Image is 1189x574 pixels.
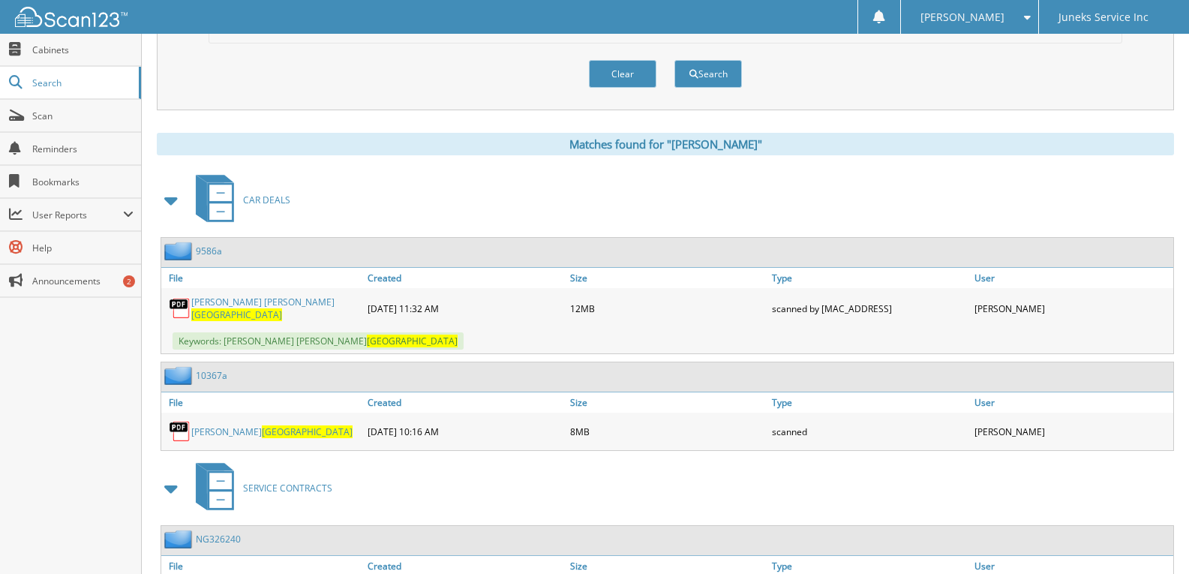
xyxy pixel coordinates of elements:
[32,176,134,188] span: Bookmarks
[157,133,1174,155] div: Matches found for "[PERSON_NAME]"
[191,308,282,321] span: [GEOGRAPHIC_DATA]
[32,275,134,287] span: Announcements
[169,420,191,443] img: PDF.png
[161,392,364,413] a: File
[364,416,566,446] div: [DATE] 10:16 AM
[243,194,290,206] span: CAR DEALS
[32,143,134,155] span: Reminders
[15,7,128,27] img: scan123-logo-white.svg
[196,369,227,382] a: 10367a
[566,416,769,446] div: 8MB
[768,292,971,325] div: scanned by [MAC_ADDRESS]
[364,392,566,413] a: Created
[196,533,241,545] a: NG326240
[367,335,458,347] span: [GEOGRAPHIC_DATA]
[173,332,464,350] span: Keywords: [PERSON_NAME] [PERSON_NAME]
[32,44,134,56] span: Cabinets
[32,209,123,221] span: User Reports
[187,458,332,518] a: SERVICE CONTRACTS
[971,392,1173,413] a: User
[164,530,196,548] img: folder2.png
[1114,502,1189,574] iframe: Chat Widget
[1058,13,1148,22] span: Juneks Service Inc
[32,242,134,254] span: Help
[971,416,1173,446] div: [PERSON_NAME]
[768,392,971,413] a: Type
[191,296,360,321] a: [PERSON_NAME] [PERSON_NAME][GEOGRAPHIC_DATA]
[971,292,1173,325] div: [PERSON_NAME]
[971,268,1173,288] a: User
[768,416,971,446] div: scanned
[920,13,1004,22] span: [PERSON_NAME]
[32,110,134,122] span: Scan
[566,268,769,288] a: Size
[191,425,353,438] a: [PERSON_NAME][GEOGRAPHIC_DATA]
[364,292,566,325] div: [DATE] 11:32 AM
[161,268,364,288] a: File
[169,297,191,320] img: PDF.png
[262,425,353,438] span: [GEOGRAPHIC_DATA]
[566,292,769,325] div: 12MB
[32,77,131,89] span: Search
[164,242,196,260] img: folder2.png
[768,268,971,288] a: Type
[196,245,222,257] a: 9586a
[164,366,196,385] img: folder2.png
[123,275,135,287] div: 2
[243,482,332,494] span: SERVICE CONTRACTS
[589,60,656,88] button: Clear
[566,392,769,413] a: Size
[364,268,566,288] a: Created
[674,60,742,88] button: Search
[187,170,290,230] a: CAR DEALS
